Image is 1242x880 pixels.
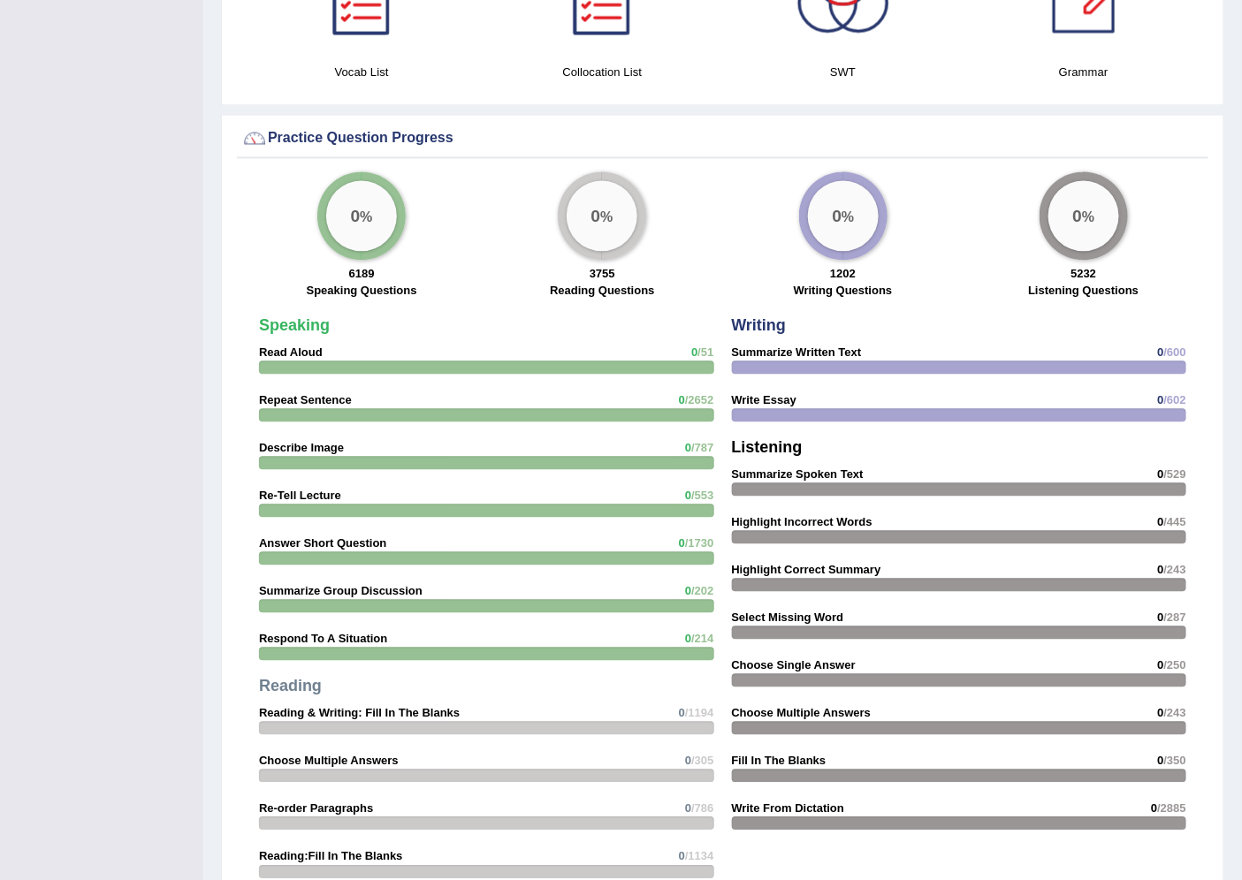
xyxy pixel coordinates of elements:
[808,180,879,251] div: %
[590,267,615,280] strong: 3755
[679,393,685,406] span: 0
[326,180,397,251] div: %
[1164,563,1186,576] span: /243
[685,441,691,454] span: 0
[1164,754,1186,767] span: /350
[685,489,691,502] span: 0
[567,180,637,251] div: %
[697,345,713,359] span: /51
[259,849,403,862] strong: Reading:Fill In The Blanks
[1157,515,1163,528] span: 0
[1164,515,1186,528] span: /445
[1157,801,1186,815] span: /2885
[679,536,685,550] span: 0
[259,393,352,406] strong: Repeat Sentence
[691,441,713,454] span: /787
[691,345,697,359] span: 0
[259,632,387,645] strong: Respond To A Situation
[972,63,1195,81] h4: Grammar
[259,489,341,502] strong: Re-Tell Lecture
[732,438,803,456] strong: Listening
[349,267,375,280] strong: 6189
[679,706,685,719] span: 0
[241,125,1204,151] div: Practice Question Progress
[591,206,601,225] big: 0
[691,801,713,815] span: /786
[732,754,827,767] strong: Fill In The Blanks
[259,677,322,694] strong: Reading
[1157,563,1163,576] span: 0
[732,658,856,671] strong: Choose Single Answer
[491,63,713,81] h4: Collocation List
[259,801,373,815] strong: Re-order Paragraphs
[732,63,955,81] h4: SWT
[679,849,685,862] span: 0
[732,316,787,334] strong: Writing
[691,584,713,597] span: /202
[1157,467,1163,481] span: 0
[685,536,714,550] span: /1730
[691,754,713,767] span: /305
[259,536,386,550] strong: Answer Short Question
[685,754,691,767] span: 0
[1157,658,1163,671] span: 0
[1157,706,1163,719] span: 0
[732,706,872,719] strong: Choose Multiple Answers
[351,206,361,225] big: 0
[691,632,713,645] span: /214
[259,345,323,359] strong: Read Aloud
[1157,611,1163,624] span: 0
[732,801,845,815] strong: Write From Dictation
[1072,206,1082,225] big: 0
[259,754,399,767] strong: Choose Multiple Answers
[1164,393,1186,406] span: /602
[1028,282,1139,299] label: Listening Questions
[685,584,691,597] span: 0
[259,584,423,597] strong: Summarize Group Discussion
[259,316,330,334] strong: Speaking
[1157,345,1163,359] span: 0
[732,393,796,406] strong: Write Essay
[259,706,460,719] strong: Reading & Writing: Fill In The Blanks
[732,515,872,528] strong: Highlight Incorrect Words
[1048,180,1119,251] div: %
[550,282,654,299] label: Reading Questions
[732,467,864,481] strong: Summarize Spoken Text
[307,282,417,299] label: Speaking Questions
[1164,706,1186,719] span: /243
[685,706,714,719] span: /1194
[691,489,713,502] span: /553
[830,267,856,280] strong: 1202
[1157,754,1163,767] span: 0
[1164,467,1186,481] span: /529
[732,345,862,359] strong: Summarize Written Text
[259,441,344,454] strong: Describe Image
[250,63,473,81] h4: Vocab List
[685,393,714,406] span: /2652
[1157,393,1163,406] span: 0
[1164,658,1186,671] span: /250
[685,632,691,645] span: 0
[1164,345,1186,359] span: /600
[732,563,881,576] strong: Highlight Correct Summary
[685,849,714,862] span: /1134
[794,282,893,299] label: Writing Questions
[732,611,844,624] strong: Select Missing Word
[1164,611,1186,624] span: /287
[1071,267,1096,280] strong: 5232
[1151,801,1157,815] span: 0
[832,206,842,225] big: 0
[685,801,691,815] span: 0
